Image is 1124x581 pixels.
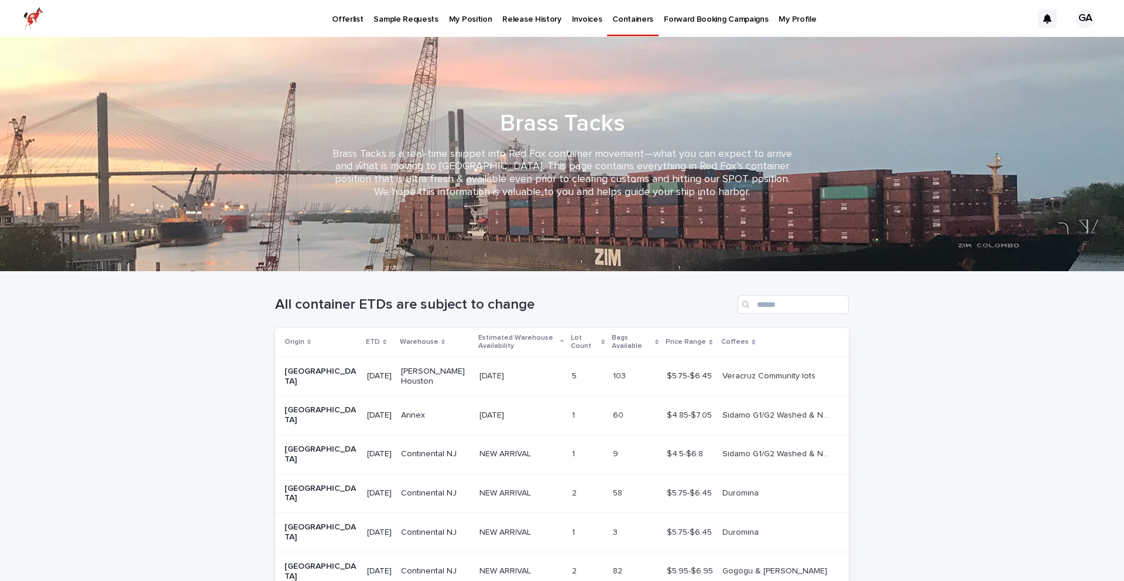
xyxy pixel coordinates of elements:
p: $4.5-$6.8 [667,447,705,459]
p: Coffees [721,336,749,348]
p: Origin [285,336,304,348]
tr: [GEOGRAPHIC_DATA][DATE][PERSON_NAME] Houston[DATE][DATE] 55 103103 $5.75-$6.45$5.75-$6.45 Veracru... [275,357,849,396]
p: 2 [572,486,579,498]
p: Price Range [666,336,706,348]
p: [GEOGRAPHIC_DATA] [285,484,358,504]
p: [DATE] [367,449,392,459]
p: [DATE] [367,566,392,576]
h1: All container ETDs are subject to change [275,296,733,313]
p: $5.95-$6.95 [667,564,715,576]
p: [DATE] [367,488,392,498]
tr: [GEOGRAPHIC_DATA][DATE]Continental NJNEW ARRIVALNEW ARRIVAL 11 33 $5.75-$6.45$5.75-$6.45 Duromina... [275,513,849,552]
tr: [GEOGRAPHIC_DATA][DATE]Annex[DATE][DATE] 11 6060 $4.85-$7.05$4.85-$7.05 Sidamo G1/G2 Washed & Nat... [275,396,849,435]
p: 58 [613,486,625,498]
p: Lot Count [571,331,598,353]
p: NEW ARRIVAL [479,525,533,538]
p: Brass Tacks is a real-time snippet into Red Fox container movement—what you can expect to arrive ... [328,148,796,199]
p: $4.85-$7.05 [667,408,714,421]
p: 9 [613,447,621,459]
p: 60 [613,408,626,421]
p: 5 [572,369,579,381]
p: $5.75-$6.45 [667,369,714,381]
p: Estimated Warehouse Availability [478,331,557,353]
p: 2 [572,564,579,576]
p: NEW ARRIVAL [479,447,533,459]
p: 1 [572,408,577,421]
p: [DATE] [479,369,506,381]
p: NEW ARRIVAL [479,564,533,576]
p: $5.75-$6.45 [667,486,714,498]
p: Annex [401,411,470,421]
p: Sidamo G1/G2 Washed & Naturals [722,447,832,459]
p: [GEOGRAPHIC_DATA] [285,367,358,387]
p: Continental NJ [401,449,470,459]
p: Warehouse [400,336,438,348]
p: [PERSON_NAME] Houston [401,367,470,387]
p: 1 [572,447,577,459]
p: Sidamo G1/G2 Washed & Naturals [722,408,832,421]
h1: Brass Tacks [275,110,849,138]
p: Duromina [722,486,761,498]
p: Continental NJ [401,488,470,498]
div: GA [1076,9,1095,28]
p: NEW ARRIVAL [479,486,533,498]
p: 103 [613,369,628,381]
input: Search [738,295,849,314]
p: ETD [366,336,380,348]
p: Veracruz Community lots [722,369,818,381]
p: 82 [613,564,625,576]
p: Gogogu & [PERSON_NAME] [722,564,830,576]
p: [GEOGRAPHIC_DATA] [285,405,358,425]
tr: [GEOGRAPHIC_DATA][DATE]Continental NJNEW ARRIVALNEW ARRIVAL 11 99 $4.5-$6.8$4.5-$6.8 Sidamo G1/G2... [275,435,849,474]
p: [DATE] [367,528,392,538]
tr: [GEOGRAPHIC_DATA][DATE]Continental NJNEW ARRIVALNEW ARRIVAL 22 5858 $5.75-$6.45$5.75-$6.45 Duromi... [275,474,849,513]
p: Continental NJ [401,566,470,576]
p: Continental NJ [401,528,470,538]
img: zttTXibQQrCfv9chImQE [23,7,43,30]
p: 3 [613,525,620,538]
p: [DATE] [479,408,506,421]
p: Duromina [722,525,761,538]
p: [GEOGRAPHIC_DATA] [285,445,358,464]
p: $5.75-$6.45 [667,525,714,538]
p: [DATE] [367,371,392,381]
p: [GEOGRAPHIC_DATA] [285,522,358,542]
p: 1 [572,525,577,538]
p: Bags Available [612,331,652,353]
p: [DATE] [367,411,392,421]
